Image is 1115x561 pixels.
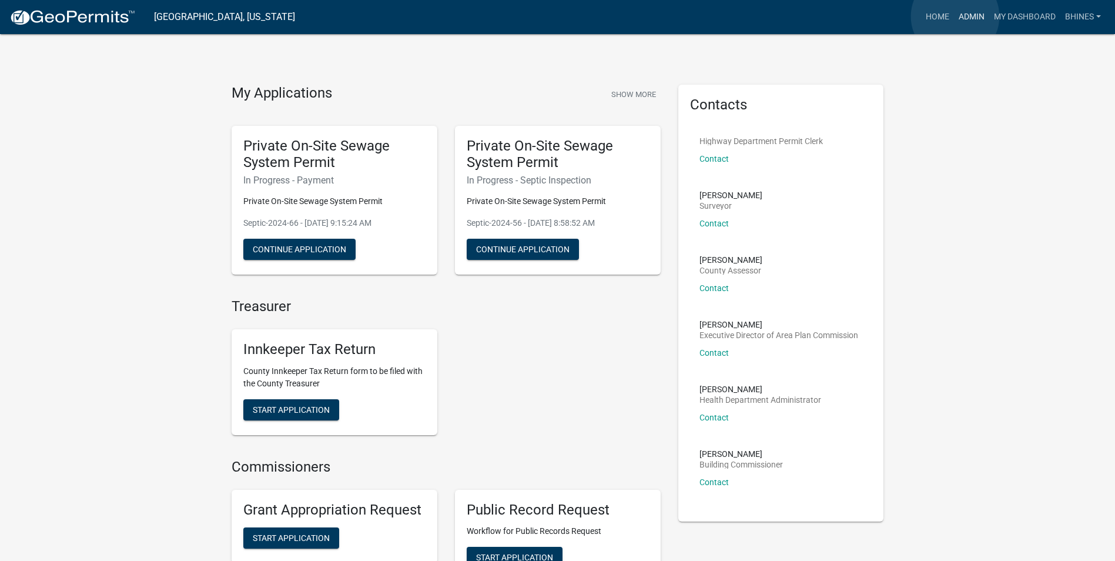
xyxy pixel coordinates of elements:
h4: Commissioners [232,459,661,476]
button: Show More [607,85,661,104]
button: Start Application [243,527,339,549]
button: Continue Application [467,239,579,260]
p: [PERSON_NAME] [699,320,858,329]
p: Health Department Administrator [699,396,821,404]
p: Highway Department Permit Clerk [699,137,823,145]
a: Contact [699,283,729,293]
p: Executive Director of Area Plan Commission [699,331,858,339]
p: Private On-Site Sewage System Permit [243,195,426,208]
a: Admin [954,6,989,28]
span: Start Application [253,533,330,543]
h5: Private On-Site Sewage System Permit [243,138,426,172]
a: Contact [699,154,729,163]
p: [PERSON_NAME] [699,191,762,199]
p: County Innkeeper Tax Return form to be filed with the County Treasurer [243,365,426,390]
a: bhines [1060,6,1106,28]
p: Private On-Site Sewage System Permit [467,195,649,208]
h4: Treasurer [232,298,661,315]
a: My Dashboard [989,6,1060,28]
h5: Public Record Request [467,502,649,519]
p: Septic-2024-56 - [DATE] 8:58:52 AM [467,217,649,229]
p: County Assessor [699,266,762,275]
p: [PERSON_NAME] [699,256,762,264]
a: Contact [699,413,729,422]
h6: In Progress - Septic Inspection [467,175,649,186]
a: [GEOGRAPHIC_DATA], [US_STATE] [154,7,295,27]
h6: In Progress - Payment [243,175,426,186]
a: Contact [699,477,729,487]
p: Workflow for Public Records Request [467,525,649,537]
button: Start Application [243,399,339,420]
p: Septic-2024-66 - [DATE] 9:15:24 AM [243,217,426,229]
p: [PERSON_NAME] [699,385,821,393]
h5: Private On-Site Sewage System Permit [467,138,649,172]
p: [PERSON_NAME] [699,450,783,458]
button: Continue Application [243,239,356,260]
h5: Grant Appropriation Request [243,502,426,519]
a: Contact [699,348,729,358]
h5: Innkeeper Tax Return [243,341,426,358]
h5: Contacts [690,96,872,113]
a: Home [921,6,954,28]
span: Start Application [253,405,330,414]
p: Building Commissioner [699,460,783,469]
a: Contact [699,219,729,228]
p: Surveyor [699,202,762,210]
h4: My Applications [232,85,332,102]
